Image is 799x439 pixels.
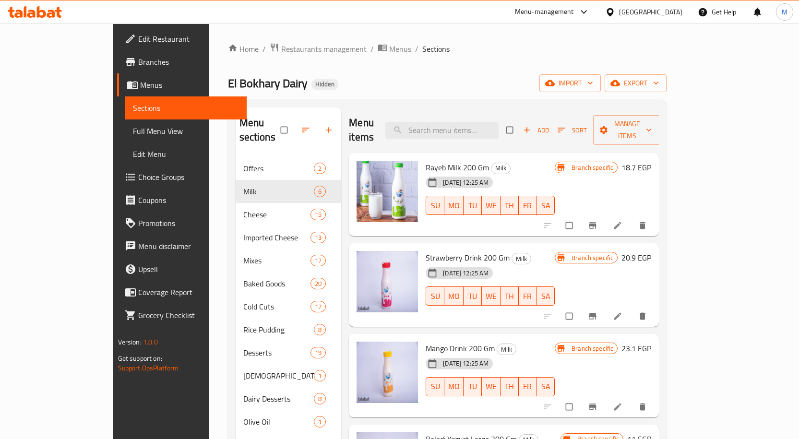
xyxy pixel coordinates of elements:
span: Sort items [551,123,593,138]
div: items [314,186,326,197]
button: Branch-specific-item [582,306,605,327]
span: Promotions [138,217,239,229]
span: Dairy Desserts [243,393,314,404]
button: TH [501,286,519,306]
button: WE [482,196,501,215]
span: import [547,77,593,89]
button: MO [444,377,464,396]
a: Menu disclaimer [117,235,247,258]
a: Upsell [117,258,247,281]
button: FR [519,377,537,396]
button: Add section [318,119,341,141]
span: SA [540,289,551,303]
nav: breadcrumb [228,43,667,55]
div: items [314,393,326,404]
span: MO [448,199,460,213]
span: Sort sections [295,119,318,141]
a: Edit menu item [613,402,624,412]
a: Edit Restaurant [117,27,247,50]
button: delete [632,306,655,327]
div: items [310,209,326,220]
a: Promotions [117,212,247,235]
span: Desserts [243,347,310,358]
span: 20 [311,279,325,288]
span: [DATE] 12:25 AM [439,178,492,187]
span: 1.0.0 [143,336,158,348]
span: Milk [512,253,531,264]
span: Cheese [243,209,310,220]
div: Cold Cuts17 [236,295,342,318]
div: items [310,278,326,289]
span: Milk [491,163,510,174]
span: TU [467,380,478,393]
button: SA [537,377,555,396]
span: Branch specific [568,163,617,172]
a: Grocery Checklist [117,304,247,327]
div: Mixes17 [236,249,342,272]
span: Select section [501,121,521,139]
button: Manage items [593,115,661,145]
div: Rice Pudding [243,324,314,335]
span: Upsell [138,263,239,275]
button: TH [501,196,519,215]
span: Offers [243,163,314,174]
span: WE [486,199,497,213]
button: SA [537,286,555,306]
span: Select to update [560,398,580,416]
div: items [310,232,326,243]
span: 8 [314,325,325,334]
div: items [310,301,326,312]
li: / [370,43,374,55]
span: [DATE] 12:25 AM [439,269,492,278]
div: [DEMOGRAPHIC_DATA]1 [236,364,342,387]
h2: Menu sections [239,116,281,144]
a: Full Menu View [125,119,247,142]
span: Mixes [243,255,310,266]
a: Menus [117,73,247,96]
button: Branch-specific-item [582,396,605,417]
img: Mango Drink 200 Gm [357,342,418,403]
span: Sections [133,102,239,114]
input: search [385,122,499,139]
span: Imported Cheese [243,232,310,243]
span: WE [486,289,497,303]
a: Menus [378,43,411,55]
span: Choice Groups [138,171,239,183]
button: TU [464,377,482,396]
div: items [314,324,326,335]
span: Hidden [311,80,338,88]
span: 6 [314,187,325,196]
span: Milk [243,186,314,197]
button: SA [537,196,555,215]
div: items [314,416,326,427]
a: Edit Menu [125,142,247,166]
span: Strawberry Drink 200 Gm [426,250,510,265]
h6: 18.7 EGP [621,161,651,174]
button: TH [501,377,519,396]
button: SU [426,196,444,215]
img: Rayeb Milk 200 Gm [357,161,418,222]
span: SU [430,289,441,303]
div: items [314,370,326,381]
span: Milk [497,344,516,355]
div: [GEOGRAPHIC_DATA] [619,7,682,17]
span: 17 [311,256,325,265]
span: Coverage Report [138,286,239,298]
span: Rayeb Milk 200 Gm [426,160,489,175]
span: Olive Oil [243,416,314,427]
span: 17 [311,302,325,311]
a: Restaurants management [270,43,367,55]
span: TH [504,380,515,393]
div: Baked Goods [243,278,310,289]
span: M [782,7,787,17]
img: Strawberry Drink 200 Gm [357,251,418,312]
span: Restaurants management [281,43,367,55]
h6: 23.1 EGP [621,342,651,355]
